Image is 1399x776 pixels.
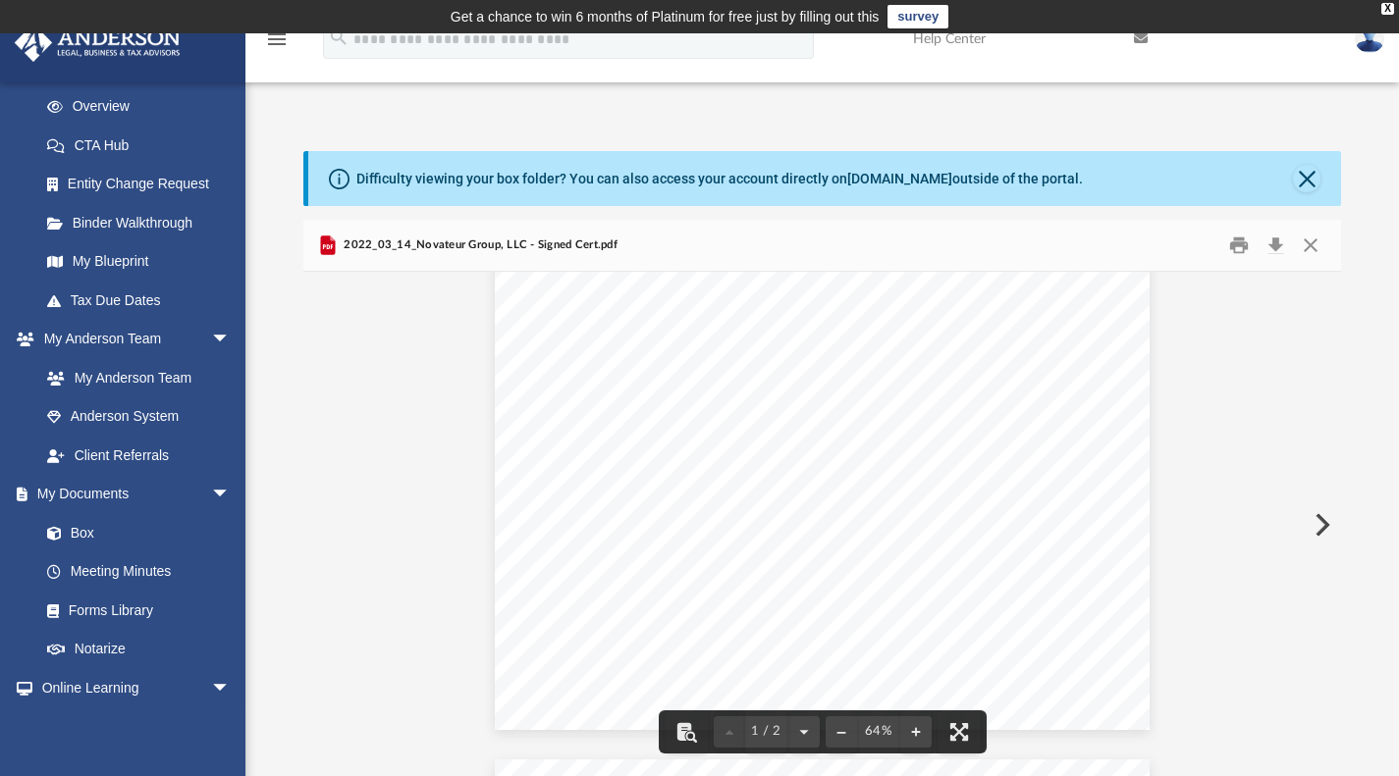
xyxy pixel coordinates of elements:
div: close [1381,3,1394,15]
span: arrow_drop_down [211,668,250,708]
button: Download [1258,230,1293,260]
a: Forms Library [27,591,241,630]
a: Entity Change Request [27,165,260,204]
button: Next page [788,710,820,753]
a: Box [27,513,241,552]
div: Difficulty viewing your box folder? You can also access your account directly on outside of the p... [356,169,1083,189]
button: Print [1219,230,1259,260]
i: menu [265,27,289,51]
i: search [328,26,350,48]
span: arrow_drop_down [211,475,250,515]
a: survey [888,5,948,28]
a: Overview [27,87,260,127]
a: [DOMAIN_NAME] [847,171,952,186]
img: Anderson Advisors Platinum Portal [9,24,187,62]
a: Binder Walkthrough [27,203,260,242]
span: arrow_drop_down [211,320,250,360]
a: My Anderson Team [27,358,241,397]
a: Notarize [27,630,250,669]
button: Next File [1299,497,1342,552]
div: Current zoom level [857,725,900,738]
div: Page 1 [495,214,1150,745]
img: User Pic [1355,25,1384,53]
span: 2022_03_14_Novateur Group, LLC - Signed Cert.pdf [340,236,618,254]
a: Courses [27,707,250,747]
a: Tax Due Dates [27,281,260,320]
button: Zoom in [900,710,932,753]
a: Anderson System [27,397,250,437]
a: Meeting Minutes [27,552,250,592]
button: 1 / 2 [745,710,788,753]
button: Close [1293,165,1320,192]
button: Enter fullscreen [938,710,981,753]
a: menu [265,37,289,51]
a: My Documentsarrow_drop_down [14,475,250,514]
div: Get a chance to win 6 months of Platinum for free just by filling out this [451,5,880,28]
a: My Blueprint [27,242,250,282]
a: CTA Hub [27,126,260,165]
button: Close [1293,230,1328,260]
a: My Anderson Teamarrow_drop_down [14,320,250,359]
button: Zoom out [826,710,857,753]
button: Toggle findbar [665,710,708,753]
a: Client Referrals [27,436,250,475]
a: Online Learningarrow_drop_down [14,668,250,707]
span: 1 / 2 [745,725,788,738]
